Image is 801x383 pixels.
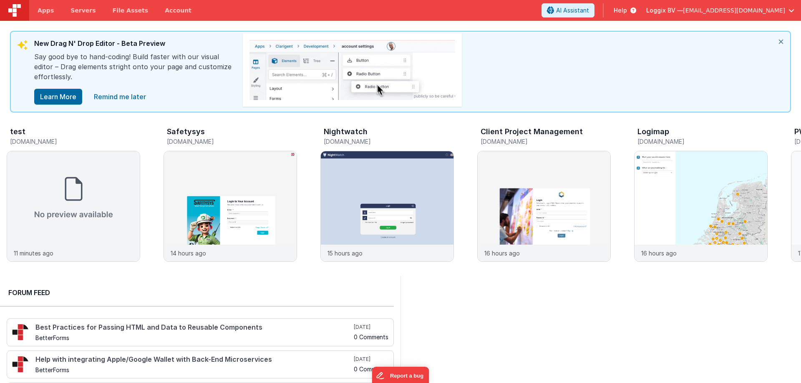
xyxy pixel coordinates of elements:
h5: [DOMAIN_NAME] [167,138,297,145]
span: Help [614,6,627,15]
h5: [DOMAIN_NAME] [637,138,768,145]
h3: Safetysys [167,128,205,136]
h5: BetterForms [35,335,352,341]
h5: BetterForms [35,367,352,373]
h5: [DATE] [354,356,388,363]
img: 295_2.png [12,356,29,373]
div: Say good bye to hand-coding! Build faster with our visual editor – Drag elements stright onto you... [34,52,234,88]
h3: Nightwatch [324,128,368,136]
p: 16 hours ago [641,249,677,258]
p: 15 hours ago [327,249,363,258]
h4: Best Practices for Passing HTML and Data to Reusable Components [35,324,352,331]
a: Best Practices for Passing HTML and Data to Reusable Components BetterForms [DATE] 0 Comments [7,318,394,346]
button: AI Assistant [542,3,594,18]
h3: test [10,128,25,136]
a: Help with integrating Apple/Google Wallet with Back-End Microservices BetterForms [DATE] 0 Comments [7,350,394,378]
h5: [DOMAIN_NAME] [324,138,454,145]
h3: Logimap [637,128,669,136]
p: 14 hours ago [171,249,206,258]
span: Apps [38,6,54,15]
h5: [DATE] [354,324,388,330]
div: New Drag N' Drop Editor - Beta Preview [34,38,234,52]
h3: Client Project Management [481,128,583,136]
h5: 0 Comments [354,366,388,372]
span: Loggix BV — [646,6,683,15]
span: Servers [71,6,96,15]
button: Loggix BV — [EMAIL_ADDRESS][DOMAIN_NAME] [646,6,794,15]
p: 16 hours ago [484,249,520,258]
h5: [DOMAIN_NAME] [10,138,140,145]
button: Learn More [34,89,82,105]
a: close [89,88,151,105]
h4: Help with integrating Apple/Google Wallet with Back-End Microservices [35,356,352,363]
span: AI Assistant [556,6,589,15]
span: File Assets [113,6,149,15]
h5: 0 Comments [354,334,388,340]
h5: [DOMAIN_NAME] [481,138,611,145]
h2: Forum Feed [8,288,385,298]
i: close [772,32,790,52]
span: [EMAIL_ADDRESS][DOMAIN_NAME] [683,6,785,15]
img: 295_2.png [12,324,29,340]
